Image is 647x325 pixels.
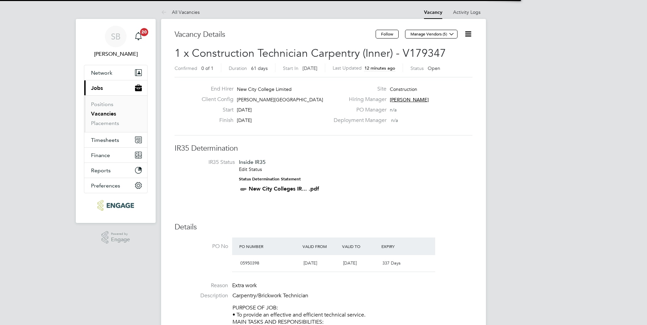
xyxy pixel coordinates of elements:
label: Last Updated [333,65,362,71]
div: PO Number [238,240,301,252]
span: Construction [390,86,417,92]
img: ncclondon-logo-retina.png [97,200,134,211]
span: New City College Limited [237,86,292,92]
span: 61 days [251,65,268,71]
span: Preferences [91,182,120,189]
a: Activity Logs [453,9,481,15]
button: Follow [376,30,399,39]
h3: Details [175,222,472,232]
label: Site [330,85,386,93]
button: Timesheets [84,132,147,147]
button: Finance [84,148,147,162]
button: Jobs [84,80,147,95]
a: 20 [132,26,145,47]
label: Confirmed [175,65,197,71]
div: Valid From [301,240,340,252]
label: Finish [196,117,233,124]
span: Extra work [232,282,257,289]
div: Valid To [340,240,380,252]
a: SB[PERSON_NAME] [84,26,148,58]
button: Network [84,65,147,80]
label: Hiring Manager [330,96,386,103]
span: SB [111,32,120,41]
span: Reports [91,167,111,174]
a: Powered byEngage [102,231,130,244]
span: [PERSON_NAME][GEOGRAPHIC_DATA] [237,97,323,103]
label: Reason [175,282,228,289]
span: 337 Days [382,260,401,266]
nav: Main navigation [76,19,156,223]
label: PO Manager [330,106,386,114]
strong: Status Determination Statement [239,177,301,181]
h3: Vacancy Details [175,30,376,40]
label: Duration [229,65,247,71]
span: n/a [391,117,398,123]
a: Vacancies [91,110,116,117]
label: Status [410,65,424,71]
label: Start In [283,65,298,71]
span: Finance [91,152,110,158]
span: Network [91,70,112,76]
label: PO No [175,243,228,250]
span: [PERSON_NAME] [390,97,429,103]
a: Vacancy [424,9,442,15]
p: Carpentry/Brickwork Technician [232,292,472,299]
div: Expiry [380,240,419,252]
span: 05950398 [240,260,259,266]
span: [DATE] [343,260,357,266]
h3: IR35 Determination [175,144,472,153]
span: 0 of 1 [201,65,214,71]
span: [DATE] [304,260,317,266]
div: Jobs [84,95,147,132]
button: Preferences [84,178,147,193]
label: IR35 Status [181,159,235,166]
label: End Hirer [196,85,233,93]
span: [DATE] [237,107,252,113]
span: Powered by [111,231,130,237]
label: Start [196,106,233,114]
a: Go to home page [84,200,148,211]
span: 12 minutes ago [364,65,395,71]
a: Edit Status [239,166,262,172]
label: Description [175,292,228,299]
span: Open [428,65,440,71]
label: Client Config [196,96,233,103]
span: n/a [390,107,397,113]
span: [DATE] [303,65,317,71]
label: Deployment Manager [330,117,386,124]
button: Manage Vendors (5) [405,30,458,39]
a: New City Colleges IR... .pdf [249,185,319,192]
span: Engage [111,237,130,243]
span: Stephen Brayshaw [84,50,148,58]
a: Positions [91,101,113,107]
span: 20 [140,28,148,36]
span: [DATE] [237,117,252,123]
span: 1 x Construction Technician Carpentry (Inner) - V179347 [175,47,446,60]
span: Timesheets [91,137,119,143]
a: Placements [91,120,119,126]
span: Jobs [91,85,103,91]
button: Reports [84,163,147,178]
a: All Vacancies [161,9,200,15]
span: Inside IR35 [239,159,266,165]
